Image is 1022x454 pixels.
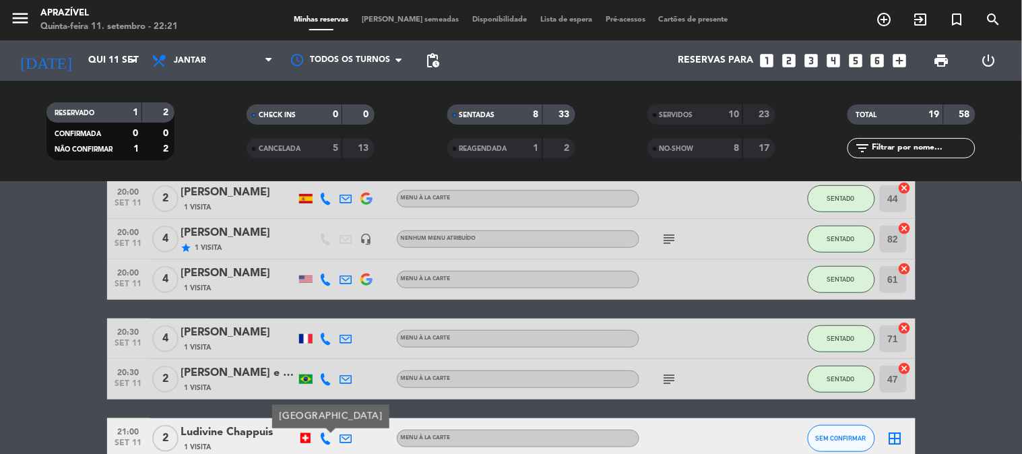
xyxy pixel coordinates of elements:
div: Ludivine Chappuis [181,424,296,441]
div: [GEOGRAPHIC_DATA] [272,405,389,428]
span: Menu À La Carte [401,376,451,381]
span: SEM CONFIRMAR [816,434,866,442]
span: Lista de espera [534,16,599,24]
strong: 2 [163,144,171,154]
span: CANCELADA [259,145,300,152]
i: headset_mic [360,233,373,245]
span: Menu À La Carte [401,335,451,341]
button: SENTADO [808,325,875,352]
i: cancel [898,321,912,335]
span: 21:00 [112,423,146,439]
span: CONFIRMADA [55,131,101,137]
span: RESERVADO [55,110,94,117]
strong: 1 [133,108,138,117]
span: 4 [152,325,179,352]
strong: 2 [163,108,171,117]
div: [PERSON_NAME] e [PERSON_NAME] [181,364,296,382]
span: 1 Visita [185,383,212,393]
span: 20:00 [112,183,146,199]
i: turned_in_not [949,11,965,28]
i: power_settings_new [980,53,996,69]
i: cancel [898,181,912,195]
span: TOTAL [856,112,876,119]
i: subject [662,231,678,247]
i: add_circle_outline [876,11,893,28]
strong: 0 [333,110,338,119]
i: arrow_drop_down [125,53,141,69]
strong: 8 [734,143,739,153]
span: Pré-acessos [599,16,652,24]
div: Aprazível [40,7,178,20]
span: 4 [152,266,179,293]
span: 2 [152,185,179,212]
button: SENTADO [808,266,875,293]
i: exit_to_app [913,11,929,28]
div: [PERSON_NAME] [181,224,296,242]
strong: 0 [364,110,372,119]
button: SENTADO [808,185,875,212]
span: set 11 [112,379,146,395]
input: Filtrar por nome... [870,141,975,156]
span: NÃO CONFIRMAR [55,146,113,153]
i: looks_one [758,52,775,69]
button: menu [10,8,30,33]
span: Jantar [174,56,206,65]
div: LOG OUT [965,40,1012,81]
span: Nenhum menu atribuído [401,236,476,241]
i: looks_4 [825,52,842,69]
strong: 1 [133,144,139,154]
span: 1 Visita [185,342,212,353]
i: star [181,242,192,253]
strong: 23 [759,110,772,119]
span: 1 Visita [185,283,212,294]
i: subject [662,371,678,387]
span: print [934,53,950,69]
i: cancel [898,362,912,375]
span: 1 Visita [185,442,212,453]
button: SEM CONFIRMAR [808,425,875,452]
span: Menu À La Carte [401,276,451,282]
button: SENTADO [808,226,875,253]
span: 20:00 [112,224,146,239]
i: looks_3 [802,52,820,69]
span: 1 Visita [195,242,222,253]
span: SENTADO [827,235,855,242]
button: SENTADO [808,366,875,393]
span: SERVIDOS [660,112,693,119]
div: [PERSON_NAME] [181,184,296,201]
span: SENTADO [827,195,855,202]
span: 2 [152,425,179,452]
i: filter_list [854,140,870,156]
span: Menu À La Carte [401,435,451,441]
strong: 58 [959,110,973,119]
i: menu [10,8,30,28]
span: set 11 [112,239,146,255]
strong: 8 [534,110,539,119]
span: set 11 [112,439,146,454]
div: [PERSON_NAME] [181,324,296,342]
img: google-logo.png [360,273,373,286]
strong: 33 [558,110,572,119]
span: Cartões de presente [652,16,735,24]
i: looks_two [780,52,798,69]
span: Reservas para [678,55,753,66]
span: Disponibilidade [466,16,534,24]
strong: 10 [728,110,739,119]
span: 20:00 [112,264,146,280]
i: cancel [898,262,912,275]
span: 1 Visita [185,202,212,213]
strong: 2 [564,143,572,153]
span: set 11 [112,199,146,214]
span: NO-SHOW [660,145,694,152]
span: 20:30 [112,364,146,379]
strong: 13 [358,143,372,153]
strong: 5 [333,143,338,153]
span: 20:30 [112,323,146,339]
span: pending_actions [424,53,441,69]
span: [PERSON_NAME] semeadas [355,16,466,24]
i: cancel [898,222,912,235]
span: Minhas reservas [287,16,355,24]
span: REAGENDADA [459,145,507,152]
span: set 11 [112,280,146,295]
span: set 11 [112,339,146,354]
